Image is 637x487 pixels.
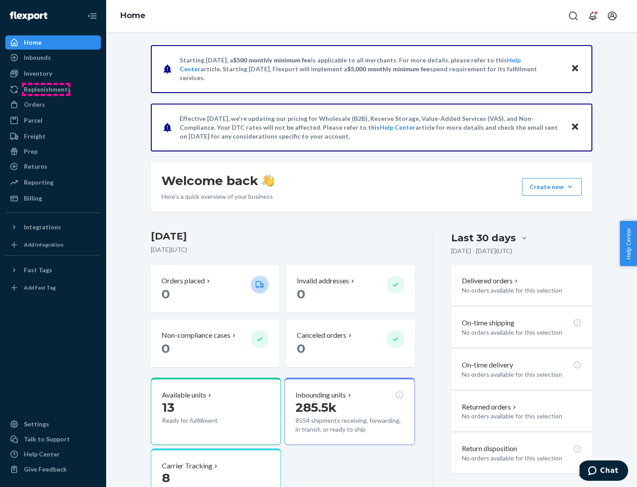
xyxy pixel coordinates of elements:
div: Help Center [24,450,60,459]
p: On-time delivery [462,360,513,370]
button: Fast Tags [5,263,101,277]
button: Open notifications [584,7,602,25]
button: Close [569,62,581,75]
span: $500 monthly minimum fee [233,56,311,64]
a: Freight [5,129,101,143]
button: Canceled orders 0 [286,320,414,367]
div: Prep [24,147,38,156]
div: Home [24,38,42,47]
div: Add Fast Tag [24,284,56,291]
span: 0 [297,341,305,356]
span: 0 [161,286,170,301]
p: No orders available for this selection [462,454,582,463]
div: Talk to Support [24,435,70,444]
p: Canceled orders [297,330,346,340]
a: Reporting [5,175,101,189]
button: Available units13Ready for fulfillment [151,378,281,445]
p: On-time shipping [462,318,514,328]
div: Parcel [24,116,42,125]
button: Returned orders [462,402,518,412]
div: Inbounds [24,53,51,62]
div: Inventory [24,69,52,78]
p: Here’s a quick overview of your business [161,192,274,201]
h1: Welcome back [161,173,274,189]
button: Create new [522,178,582,196]
p: [DATE] ( UTC ) [151,245,415,254]
span: 285.5k [295,400,337,415]
a: Prep [5,144,101,158]
button: Open Search Box [564,7,582,25]
span: 13 [162,400,174,415]
p: Starting [DATE], a is applicable to all merchants. For more details, please refer to this article... [180,56,562,82]
a: Inventory [5,66,101,81]
div: Reporting [24,178,54,187]
button: Non-compliance cases 0 [151,320,279,367]
h3: [DATE] [151,229,415,243]
div: Replenishments [24,85,71,94]
a: Home [120,11,146,20]
button: Inbounding units285.5k8554 shipments receiving, forwarding, in transit, or ready to ship [284,378,414,445]
div: Last 30 days [451,231,516,245]
img: Flexport logo [10,12,47,20]
button: Delivered orders [462,276,520,286]
div: Settings [24,420,49,429]
p: Return disposition [462,444,517,454]
span: 8 [162,470,170,485]
a: Help Center [380,124,415,131]
p: Available units [162,390,206,400]
div: Billing [24,194,42,203]
div: Integrations [24,223,61,232]
p: Inbounding units [295,390,346,400]
button: Close Navigation [83,7,101,25]
a: Orders [5,97,101,112]
a: Add Integration [5,238,101,252]
div: Fast Tags [24,266,52,274]
a: Returns [5,159,101,174]
button: Integrations [5,220,101,234]
a: Add Fast Tag [5,281,101,295]
span: $5,000 monthly minimum fee [347,65,430,73]
p: Non-compliance cases [161,330,230,340]
p: No orders available for this selection [462,370,582,379]
a: Home [5,35,101,50]
span: 0 [161,341,170,356]
a: Billing [5,191,101,205]
p: [DATE] - [DATE] ( UTC ) [451,247,512,255]
a: Settings [5,417,101,431]
ol: breadcrumbs [113,3,153,29]
p: No orders available for this selection [462,286,582,295]
button: Orders placed 0 [151,265,279,313]
div: Orders [24,100,45,109]
a: Replenishments [5,82,101,97]
p: Orders placed [161,276,205,286]
a: Inbounds [5,50,101,65]
button: Talk to Support [5,432,101,446]
div: Add Integration [24,241,63,248]
div: Give Feedback [24,465,67,474]
div: Returns [24,162,47,171]
p: No orders available for this selection [462,328,582,337]
img: hand-wave emoji [262,174,274,187]
button: Close [569,121,581,134]
a: Parcel [5,113,101,128]
button: Invalid addresses 0 [286,265,414,313]
span: 0 [297,286,305,301]
iframe: Opens a widget where you can chat to one of our agents [579,460,628,483]
p: Invalid addresses [297,276,349,286]
p: 8554 shipments receiving, forwarding, in transit, or ready to ship [295,416,403,434]
p: Carrier Tracking [162,461,212,471]
p: Effective [DATE], we're updating our pricing for Wholesale (B2B), Reserve Storage, Value-Added Se... [180,114,562,141]
button: Open account menu [603,7,621,25]
a: Help Center [5,447,101,461]
div: Freight [24,132,46,141]
button: Help Center [620,221,637,266]
p: No orders available for this selection [462,412,582,421]
p: Ready for fulfillment [162,416,244,425]
button: Give Feedback [5,462,101,476]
